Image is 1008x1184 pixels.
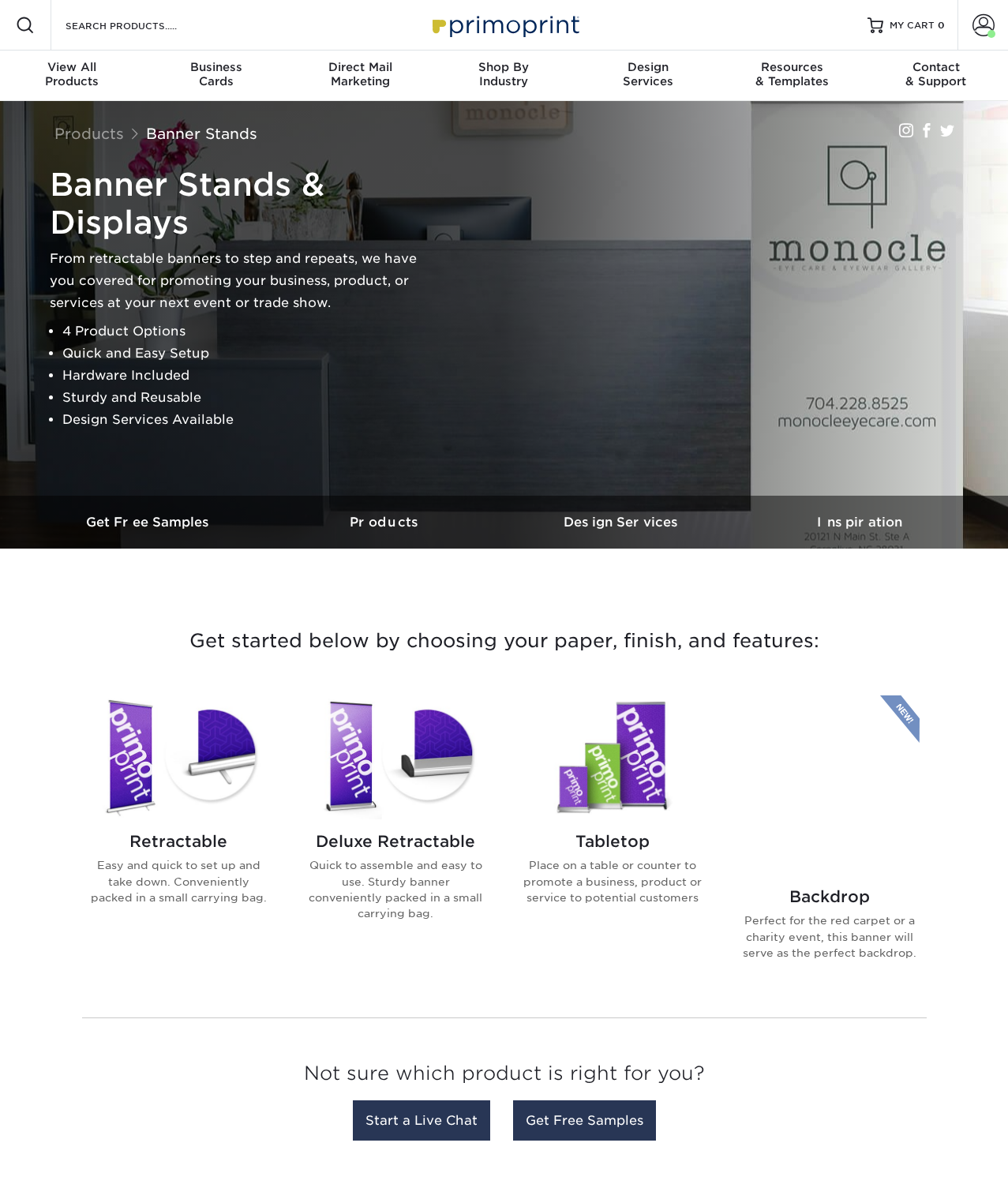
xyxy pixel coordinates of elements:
li: Sturdy and Reusable [62,387,444,409]
h3: Get started below by choosing your paper, finish, and features: [43,605,966,676]
a: Direct MailMarketing [288,51,432,101]
span: Business [144,60,287,74]
p: From retractable banners to step and repeats, we have you covered for promoting your business, pr... [50,248,444,314]
img: Tabletop Banner Stands [523,695,703,819]
a: Contact& Support [864,51,1008,101]
div: & Support [864,60,1008,88]
a: Retractable Banner Stands Retractable Easy and quick to set up and take down. Conveniently packed... [89,695,268,986]
a: Start a Live Chat [353,1100,490,1141]
span: Shop By [432,60,575,74]
h3: Get Free Samples [31,515,268,530]
li: Design Services Available [62,409,444,431]
a: Banner Stands [146,125,257,142]
a: Get Free Samples [31,496,268,549]
a: Resources& Templates [720,51,864,101]
img: Deluxe Retractable Banner Stands [306,695,485,819]
h1: Banner Stands & Displays [50,166,444,242]
a: DesignServices [576,51,720,101]
span: Resources [720,60,864,74]
h3: Design Services [504,515,741,530]
a: Shop ByIndustry [432,51,575,101]
div: & Templates [720,60,864,88]
p: Perfect for the red carpet or a charity event, this banner will serve as the perfect backdrop. [740,912,920,961]
div: Industry [432,60,575,88]
h2: Deluxe Retractable [306,832,485,851]
a: BusinessCards [144,51,287,101]
div: Services [576,60,720,88]
a: Products [54,125,124,142]
p: Quick to assemble and easy to use. Sturdy banner conveniently packed in a small carrying bag. [306,857,485,922]
div: Cards [144,60,287,88]
li: Hardware Included [62,365,444,387]
li: 4 Product Options [62,320,444,343]
h2: Retractable [89,832,268,851]
img: Retractable Banner Stands [89,695,268,819]
h3: Not sure which product is right for you? [82,1050,927,1104]
span: Direct Mail [288,60,432,74]
a: Inspiration [741,496,978,549]
span: MY CART [890,19,935,32]
input: SEARCH PRODUCTS..... [64,16,218,35]
a: Get Free Samples [513,1100,656,1141]
span: Contact [864,60,1008,74]
span: 0 [938,20,945,31]
p: Place on a table or counter to promote a business, product or service to potential customers [523,857,703,905]
a: Design Services [504,496,741,549]
h2: Backdrop [740,887,920,906]
a: Deluxe Retractable Banner Stands Deluxe Retractable Quick to assemble and easy to use. Sturdy ban... [306,695,485,986]
h2: Tabletop [523,832,703,851]
div: Marketing [288,60,432,88]
p: Easy and quick to set up and take down. Conveniently packed in a small carrying bag. [89,857,268,905]
img: New Product [880,695,920,743]
img: Backdrop Banner Stands [740,695,920,875]
h3: Inspiration [741,515,978,530]
img: Primoprint [425,8,583,42]
a: Products [268,496,504,549]
span: Design [576,60,720,74]
h3: Products [268,515,504,530]
a: Tabletop Banner Stands Tabletop Place on a table or counter to promote a business, product or ser... [523,695,703,986]
li: Quick and Easy Setup [62,343,444,365]
a: Backdrop Banner Stands Backdrop Perfect for the red carpet or a charity event, this banner will s... [740,695,920,986]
